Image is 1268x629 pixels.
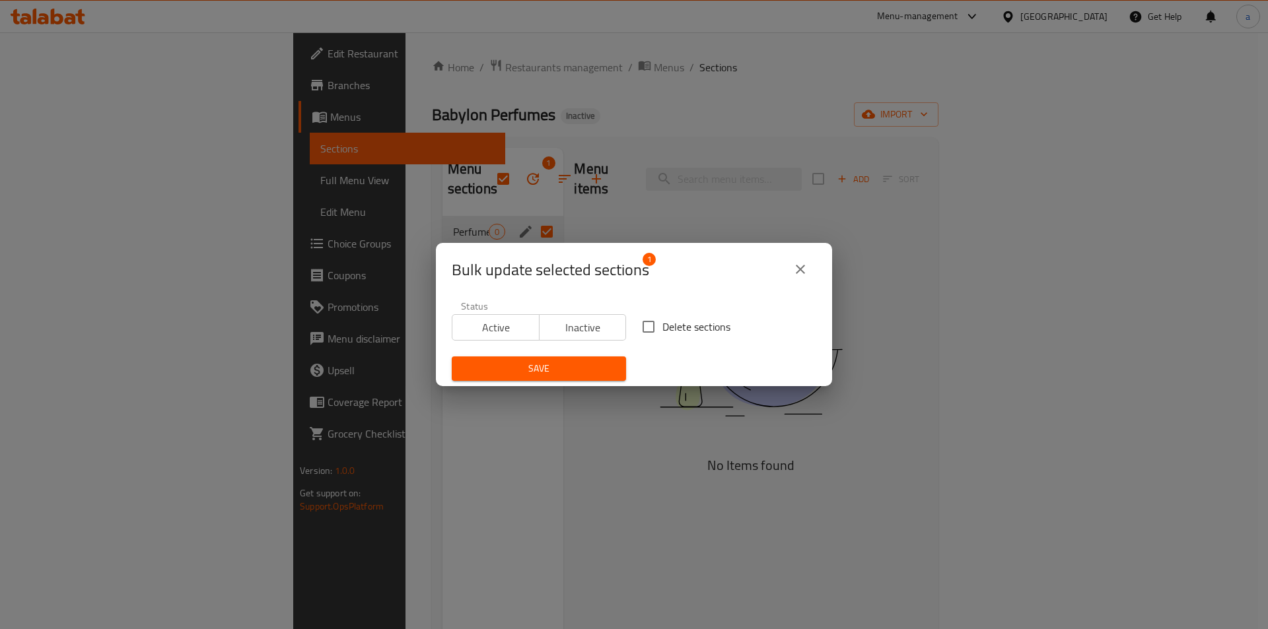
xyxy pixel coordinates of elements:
[458,318,534,337] span: Active
[785,253,816,285] button: close
[452,259,649,281] span: Selected section count
[545,318,621,337] span: Inactive
[643,253,656,266] span: 1
[452,356,626,381] button: Save
[462,360,616,377] span: Save
[662,319,730,335] span: Delete sections
[539,314,627,341] button: Inactive
[452,314,540,341] button: Active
